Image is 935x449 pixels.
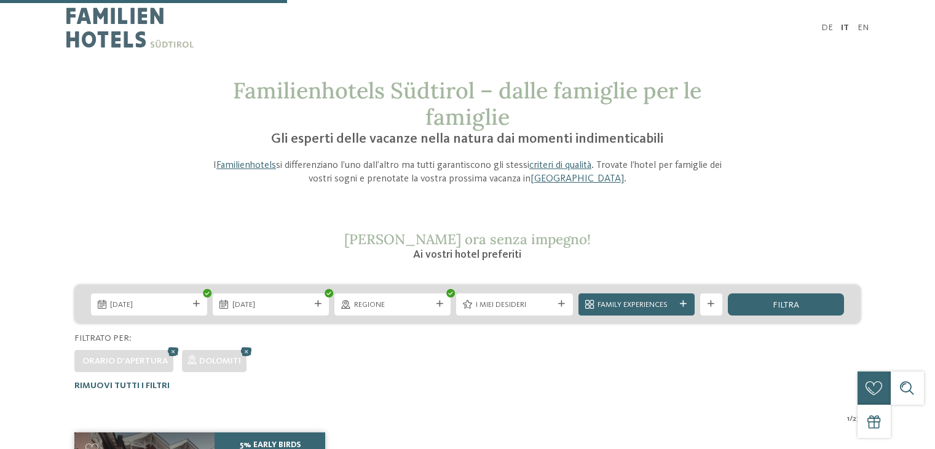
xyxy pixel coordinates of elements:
a: IT [841,23,849,32]
span: 1 [847,413,850,424]
a: EN [858,23,869,32]
span: Orario d'apertura [82,357,168,365]
span: Rimuovi tutti i filtri [74,381,170,390]
span: Gli esperti delle vacanze nella natura dai momenti indimenticabili [271,132,663,146]
p: I si differenziano l’uno dall’altro ma tutti garantiscono gli stessi . Trovate l’hotel per famigl... [205,159,731,186]
span: Family Experiences [598,300,675,311]
span: [PERSON_NAME] ora senza impegno! [344,230,591,248]
span: Regione [354,300,432,311]
span: [DATE] [110,300,187,311]
span: 27 [853,413,861,424]
span: Ai vostri hotel preferiti [413,249,521,260]
a: DE [821,23,833,32]
a: criteri di qualità [529,161,591,170]
span: I miei desideri [476,300,553,311]
a: Familienhotels [216,161,276,170]
span: [DATE] [232,300,310,311]
span: Filtrato per: [74,334,132,343]
span: Dolomiti [199,357,241,365]
a: [GEOGRAPHIC_DATA] [531,174,624,184]
span: / [850,413,853,424]
span: filtra [773,301,799,309]
span: Familienhotels Südtirol – dalle famiglie per le famiglie [233,76,701,131]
